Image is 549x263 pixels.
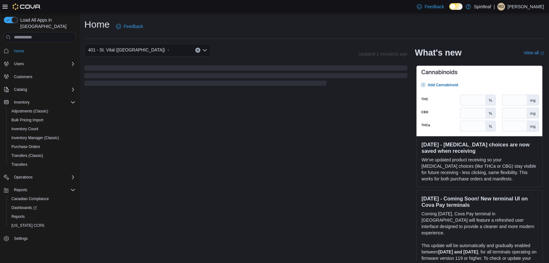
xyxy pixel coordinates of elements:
[11,109,48,114] span: Adjustments (Classic)
[202,48,207,53] button: Open list of options
[124,23,143,30] span: Feedback
[524,50,544,55] a: View allExternal link
[195,48,200,53] button: Clear input
[113,20,145,33] a: Feedback
[9,195,75,203] span: Canadian Compliance
[494,3,495,10] p: |
[9,143,75,151] span: Purchase Orders
[1,234,78,243] button: Settings
[9,134,75,142] span: Inventory Manager (Classic)
[1,72,78,81] button: Customers
[11,173,75,181] span: Operations
[422,195,537,208] h3: [DATE] - Coming Soon! New terminal UI on Cova Pay terminals
[11,205,37,210] span: Dashboards
[449,3,462,10] input: Dark Mode
[14,100,29,105] span: Inventory
[6,212,78,221] button: Reports
[11,86,75,93] span: Catalog
[14,187,27,192] span: Reports
[9,195,51,203] a: Canadian Compliance
[11,186,30,194] button: Reports
[14,74,32,79] span: Customers
[9,204,39,212] a: Dashboards
[9,213,27,220] a: Reports
[11,223,44,228] span: [US_STATE] CCRS
[6,116,78,125] button: Bulk Pricing Import
[13,3,41,10] img: Cova
[1,46,78,55] button: Home
[9,152,46,159] a: Transfers (Classic)
[414,0,446,13] a: Feedback
[11,118,43,123] span: Bulk Pricing Import
[11,153,43,158] span: Transfers (Classic)
[6,151,78,160] button: Transfers (Classic)
[422,141,537,154] h3: [DATE] - [MEDICAL_DATA] choices are now saved when receiving
[14,61,24,66] span: Users
[358,51,407,57] p: Updated 1 minute(s) ago
[11,60,75,68] span: Users
[11,47,27,55] a: Home
[9,125,75,133] span: Inventory Count
[6,133,78,142] button: Inventory Manager (Classic)
[9,125,41,133] a: Inventory Count
[9,116,75,124] span: Bulk Pricing Import
[4,44,75,260] nav: Complex example
[9,222,75,229] span: Washington CCRS
[11,135,59,140] span: Inventory Manager (Classic)
[1,185,78,194] button: Reports
[422,211,537,236] p: Coming [DATE], Cova Pay terminal in [GEOGRAPHIC_DATA] will feature a refreshed user interface des...
[1,59,78,68] button: Users
[88,46,165,54] span: 401 - St. Vital ([GEOGRAPHIC_DATA])
[9,107,75,115] span: Adjustments (Classic)
[14,175,33,180] span: Operations
[497,3,505,10] div: Ravi D
[11,47,75,55] span: Home
[9,213,75,220] span: Reports
[9,161,30,168] a: Transfers
[1,98,78,107] button: Inventory
[540,51,544,55] svg: External link
[11,235,30,242] a: Settings
[11,186,75,194] span: Reports
[424,3,444,10] span: Feedback
[6,107,78,116] button: Adjustments (Classic)
[11,73,75,81] span: Customers
[11,126,38,131] span: Inventory Count
[11,162,27,167] span: Transfers
[9,204,75,212] span: Dashboards
[498,3,504,10] span: RD
[11,196,49,201] span: Canadian Compliance
[6,142,78,151] button: Purchase Orders
[11,98,75,106] span: Inventory
[11,234,75,242] span: Settings
[14,87,27,92] span: Catalog
[507,3,544,10] p: [PERSON_NAME]
[18,17,75,30] span: Load All Apps in [GEOGRAPHIC_DATA]
[6,221,78,230] button: [US_STATE] CCRS
[438,249,478,254] strong: [DATE] and [DATE]
[11,144,40,149] span: Purchase Orders
[1,173,78,182] button: Operations
[422,157,537,182] p: We've updated product receiving so your [MEDICAL_DATA] choices (like THCa or CBG) stay visible fo...
[84,18,110,31] h1: Home
[474,3,491,10] p: Spiritleaf
[11,214,25,219] span: Reports
[415,48,462,58] h2: What's new
[1,85,78,94] button: Catalog
[11,98,32,106] button: Inventory
[84,67,407,87] span: Loading
[14,49,24,54] span: Home
[6,125,78,133] button: Inventory Count
[9,134,61,142] a: Inventory Manager (Classic)
[6,203,78,212] a: Dashboards
[9,152,75,159] span: Transfers (Classic)
[9,143,43,151] a: Purchase Orders
[9,116,46,124] a: Bulk Pricing Import
[11,60,26,68] button: Users
[11,86,29,93] button: Catalog
[11,173,35,181] button: Operations
[9,222,47,229] a: [US_STATE] CCRS
[11,73,35,81] a: Customers
[6,194,78,203] button: Canadian Compliance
